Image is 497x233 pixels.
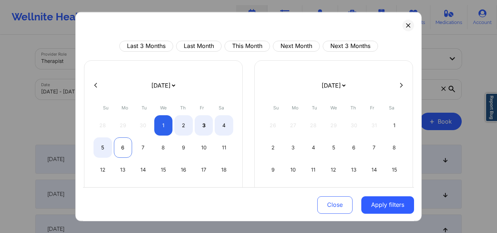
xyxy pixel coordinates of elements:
div: Tue Nov 11 2025 [304,159,323,180]
abbr: Tuesday [142,105,147,110]
div: Wed Oct 22 2025 [154,181,173,202]
div: Fri Oct 24 2025 [195,181,213,202]
abbr: Friday [200,105,204,110]
div: Fri Oct 17 2025 [195,159,213,180]
div: Fri Oct 03 2025 [195,115,213,135]
abbr: Wednesday [330,105,337,110]
div: Sat Nov 22 2025 [385,181,403,202]
abbr: Monday [292,105,298,110]
div: Sun Oct 19 2025 [94,181,112,202]
div: Wed Nov 12 2025 [325,159,343,180]
div: Wed Oct 01 2025 [154,115,173,135]
button: Last Month [176,40,222,51]
div: Thu Oct 02 2025 [174,115,193,135]
button: Next 3 Months [323,40,378,51]
abbr: Saturday [219,105,224,110]
abbr: Monday [122,105,128,110]
div: Thu Oct 09 2025 [174,137,193,157]
div: Sat Oct 18 2025 [215,159,233,180]
div: Fri Nov 14 2025 [365,159,383,180]
div: Sun Oct 05 2025 [94,137,112,157]
div: Thu Nov 20 2025 [345,181,363,202]
abbr: Wednesday [160,105,167,110]
abbr: Sunday [103,105,108,110]
div: Fri Nov 21 2025 [365,181,383,202]
button: Next Month [273,40,320,51]
abbr: Thursday [180,105,186,110]
div: Fri Oct 10 2025 [195,137,213,157]
div: Mon Oct 06 2025 [114,137,132,157]
div: Mon Nov 10 2025 [284,159,303,180]
abbr: Thursday [350,105,356,110]
abbr: Friday [370,105,374,110]
div: Thu Oct 16 2025 [174,159,193,180]
abbr: Saturday [389,105,394,110]
button: This Month [224,40,270,51]
div: Sat Oct 04 2025 [215,115,233,135]
div: Thu Nov 06 2025 [345,137,363,157]
div: Sun Oct 12 2025 [94,159,112,180]
div: Mon Oct 13 2025 [114,159,132,180]
div: Fri Nov 07 2025 [365,137,383,157]
div: Mon Oct 20 2025 [114,181,132,202]
div: Tue Nov 18 2025 [304,181,323,202]
div: Tue Nov 04 2025 [304,137,323,157]
div: Tue Oct 21 2025 [134,181,152,202]
div: Sat Oct 25 2025 [215,181,233,202]
div: Sat Oct 11 2025 [215,137,233,157]
div: Wed Nov 05 2025 [325,137,343,157]
button: Apply filters [361,196,414,214]
div: Wed Oct 08 2025 [154,137,173,157]
div: Thu Nov 13 2025 [345,159,363,180]
abbr: Sunday [273,105,279,110]
div: Sun Nov 09 2025 [264,159,282,180]
div: Sun Nov 16 2025 [264,181,282,202]
button: Close [317,196,353,214]
div: Sat Nov 01 2025 [385,115,403,135]
abbr: Tuesday [312,105,317,110]
button: Last 3 Months [119,40,173,51]
div: Mon Nov 03 2025 [284,137,303,157]
div: Mon Nov 17 2025 [284,181,303,202]
div: Sat Nov 08 2025 [385,137,403,157]
div: Tue Oct 14 2025 [134,159,152,180]
div: Thu Oct 23 2025 [174,181,193,202]
div: Sun Nov 02 2025 [264,137,282,157]
div: Sat Nov 15 2025 [385,159,403,180]
div: Tue Oct 07 2025 [134,137,152,157]
div: Wed Nov 19 2025 [325,181,343,202]
div: Wed Oct 15 2025 [154,159,173,180]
